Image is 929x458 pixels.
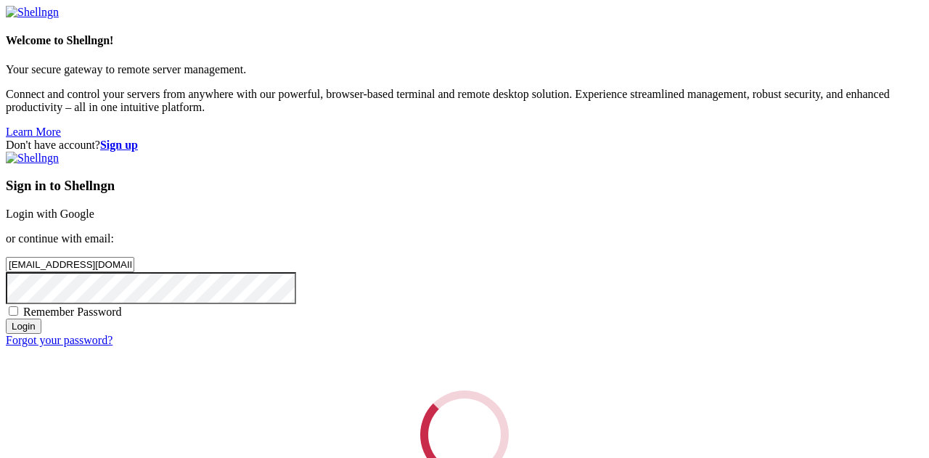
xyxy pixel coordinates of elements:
[9,306,18,316] input: Remember Password
[6,63,923,76] p: Your secure gateway to remote server management.
[6,334,112,346] a: Forgot your password?
[6,152,59,165] img: Shellngn
[6,319,41,334] input: Login
[6,126,61,138] a: Learn More
[6,6,59,19] img: Shellngn
[6,178,923,194] h3: Sign in to Shellngn
[100,139,138,151] a: Sign up
[23,306,122,318] span: Remember Password
[6,139,923,152] div: Don't have account?
[6,232,923,245] p: or continue with email:
[6,208,94,220] a: Login with Google
[6,34,923,47] h4: Welcome to Shellngn!
[6,88,923,114] p: Connect and control your servers from anywhere with our powerful, browser-based terminal and remo...
[6,257,134,272] input: Email address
